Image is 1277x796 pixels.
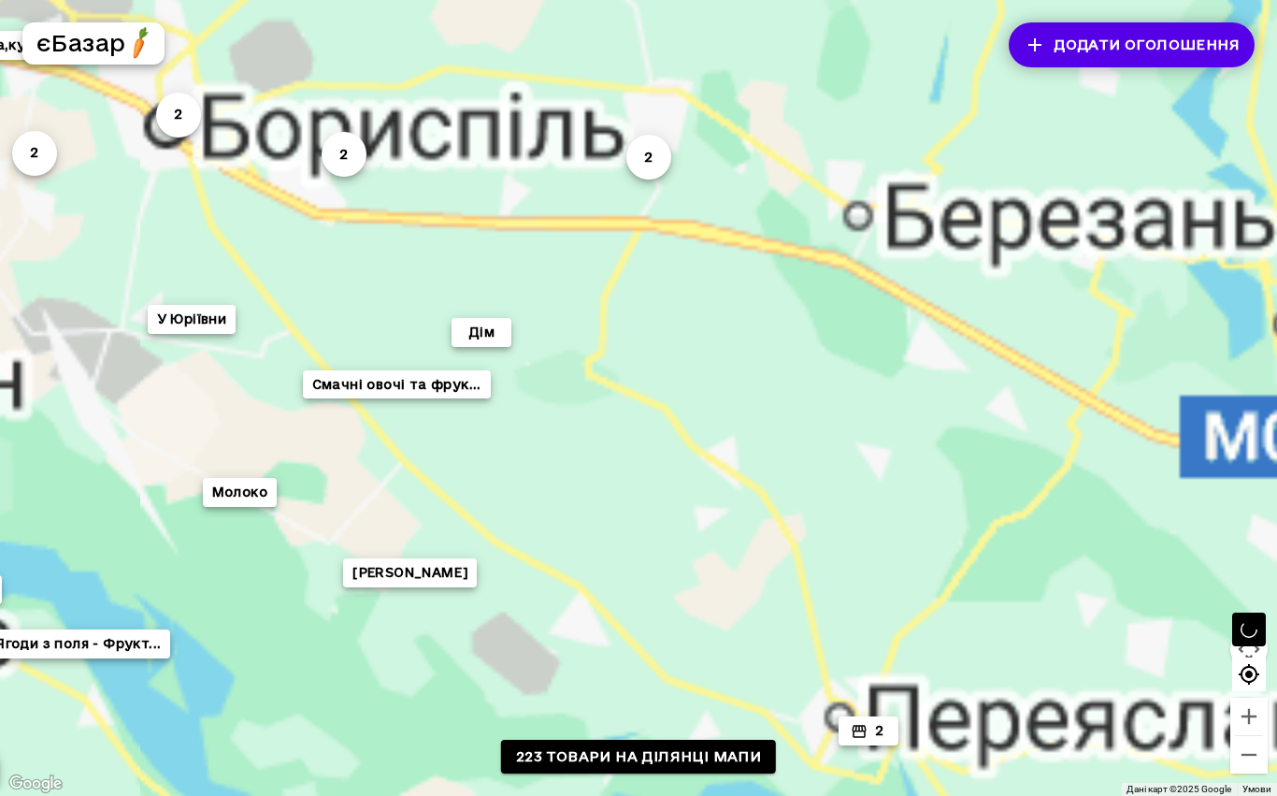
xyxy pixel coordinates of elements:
img: logo [123,26,156,59]
a: Відкрити цю область на Картах Google (відкриється нове вікно) [5,772,66,796]
button: 2 [839,716,898,745]
button: Збільшити [1230,698,1268,735]
button: [PERSON_NAME] [343,558,477,587]
button: 2 [12,130,57,175]
button: Зменшити [1230,736,1268,774]
button: 2 [156,92,201,137]
a: 223 товари на ділянці мапи [501,740,776,774]
button: єБазарlogo [22,22,165,65]
button: Молоко [203,478,277,507]
img: Google [5,772,66,796]
h5: єБазар [36,28,125,58]
button: Дім [452,317,511,346]
span: Дані карт ©2025 Google [1126,784,1231,794]
button: Додати оголошення [1009,22,1255,67]
button: 2 [322,131,366,176]
a: Умови (відкривається в новій вкладці) [1242,784,1271,794]
button: Налаштування камери на Картах [1230,630,1268,668]
button: Смачні овочі та фрук... [303,369,491,398]
button: 2 [626,134,671,179]
button: У Юріївни [148,305,237,334]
